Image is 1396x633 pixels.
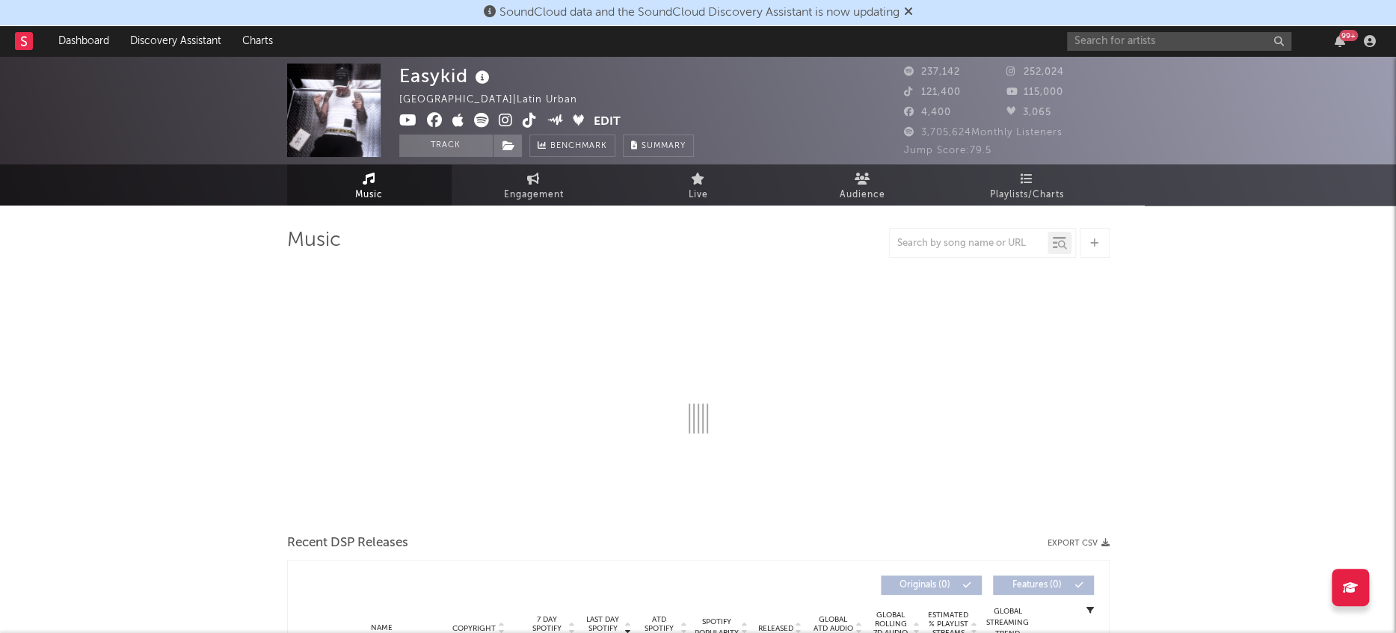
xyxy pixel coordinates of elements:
[945,164,1110,206] a: Playlists/Charts
[529,135,615,157] a: Benchmark
[890,238,1048,250] input: Search by song name or URL
[689,186,708,204] span: Live
[904,67,960,77] span: 237,142
[904,87,961,97] span: 121,400
[499,7,900,19] span: SoundCloud data and the SoundCloud Discovery Assistant is now updating
[452,164,616,206] a: Engagement
[904,7,913,19] span: Dismiss
[550,138,607,155] span: Benchmark
[48,26,120,56] a: Dashboard
[781,164,945,206] a: Audience
[1335,35,1345,47] button: 99+
[1006,108,1051,117] span: 3,065
[891,581,959,590] span: Originals ( 0 )
[904,108,951,117] span: 4,400
[904,128,1063,138] span: 3,705,624 Monthly Listeners
[881,575,982,595] button: Originals(0)
[287,164,452,206] a: Music
[399,64,493,88] div: Easykid
[616,164,781,206] a: Live
[594,113,621,132] button: Edit
[1003,581,1071,590] span: Features ( 0 )
[232,26,283,56] a: Charts
[504,186,564,204] span: Engagement
[287,534,408,552] span: Recent DSP Releases
[993,575,1094,595] button: Features(0)
[904,146,991,155] span: Jump Score: 79.5
[1067,32,1291,51] input: Search for artists
[840,186,885,204] span: Audience
[642,142,686,150] span: Summary
[399,91,594,109] div: [GEOGRAPHIC_DATA] | Latin Urban
[758,624,793,633] span: Released
[120,26,232,56] a: Discovery Assistant
[1006,67,1064,77] span: 252,024
[1048,539,1110,548] button: Export CSV
[399,135,493,157] button: Track
[452,624,496,633] span: Copyright
[623,135,694,157] button: Summary
[1339,30,1358,41] div: 99 +
[1006,87,1063,97] span: 115,000
[355,186,383,204] span: Music
[990,186,1064,204] span: Playlists/Charts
